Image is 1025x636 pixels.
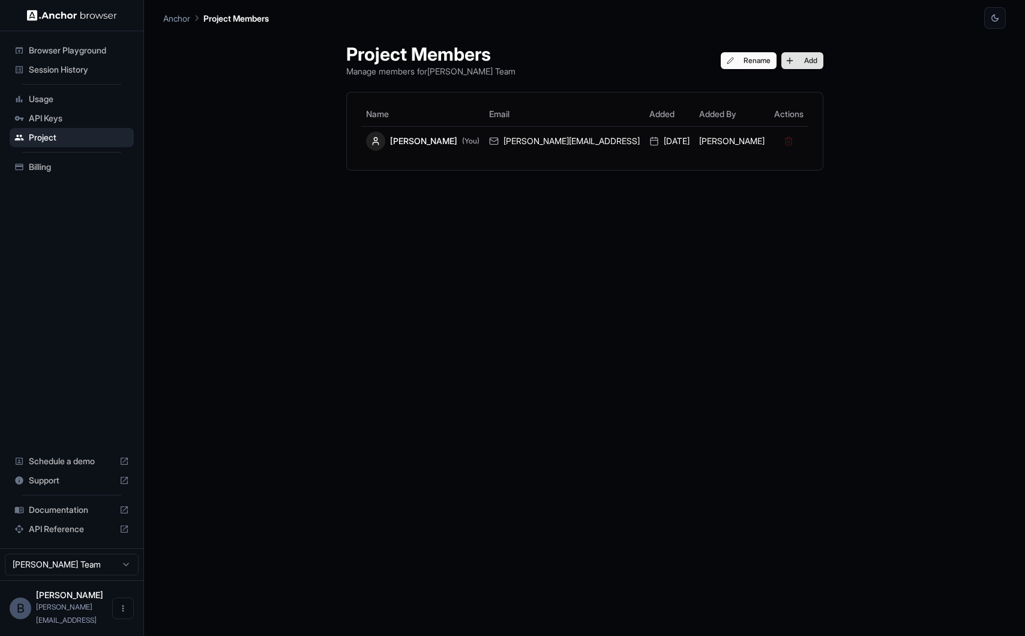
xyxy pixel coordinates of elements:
p: Project Members [203,12,269,25]
div: Project [10,128,134,147]
p: Manage members for [PERSON_NAME] Team [346,65,516,77]
span: Schedule a demo [29,455,115,467]
div: Browser Playground [10,41,134,60]
th: Name [361,102,484,126]
span: Brian Williams [36,590,103,600]
th: Added By [694,102,769,126]
button: Add [781,52,823,69]
div: Support [10,471,134,490]
span: Support [29,474,115,486]
td: [PERSON_NAME] [694,126,769,156]
div: API Keys [10,109,134,128]
div: Documentation [10,500,134,519]
span: API Keys [29,112,129,124]
span: brian@trypond.ai [36,602,97,625]
div: B [10,598,31,619]
p: Anchor [163,12,190,25]
nav: breadcrumb [163,11,269,25]
span: Documentation [29,504,115,516]
button: Rename [721,52,777,69]
span: Project [29,132,129,144]
span: Session History [29,64,129,76]
div: Usage [10,89,134,109]
span: API Reference [29,523,115,535]
div: Session History [10,60,134,79]
div: [DATE] [649,135,690,147]
span: Browser Playground [29,44,129,56]
span: Usage [29,93,129,105]
div: Billing [10,157,134,177]
span: (You) [462,136,479,146]
th: Actions [769,102,808,126]
span: Billing [29,161,129,173]
div: API Reference [10,519,134,539]
th: Email [484,102,645,126]
div: [PERSON_NAME] [366,132,479,151]
div: [PERSON_NAME][EMAIL_ADDRESS] [489,135,640,147]
h1: Project Members [346,43,516,65]
button: Open menu [112,598,134,619]
div: Schedule a demo [10,452,134,471]
img: Anchor Logo [27,10,117,21]
th: Added [645,102,694,126]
